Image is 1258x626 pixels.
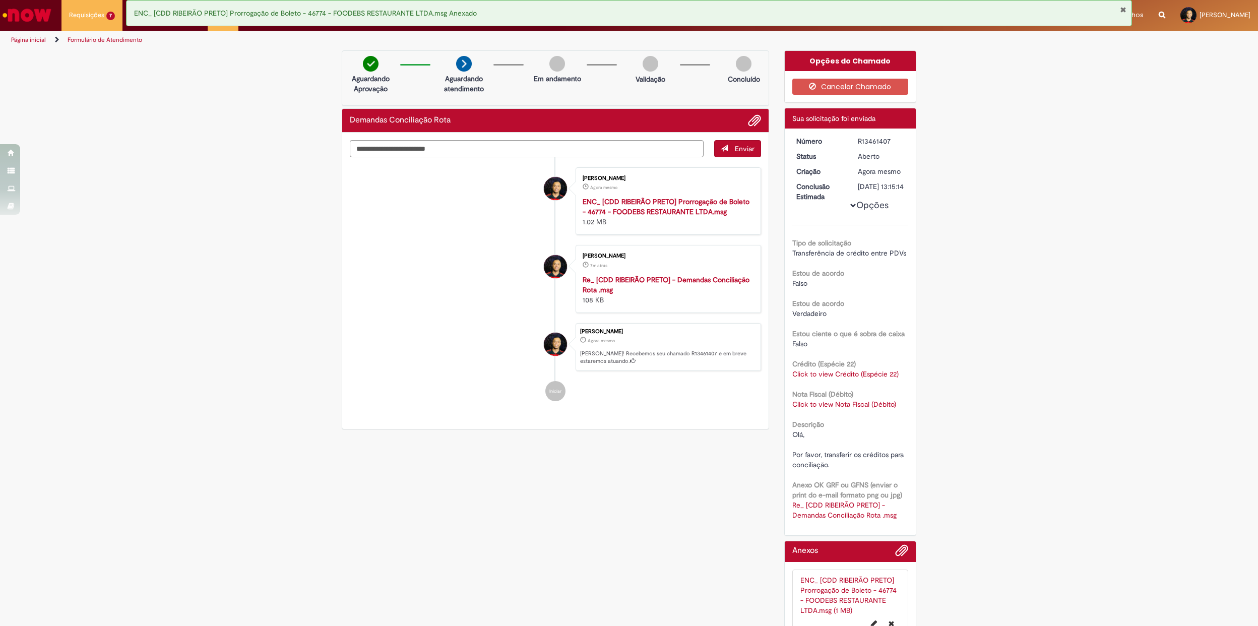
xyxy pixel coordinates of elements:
[590,184,617,191] span: Agora mesmo
[350,116,451,125] h2: Demandas Conciliação Rota Histórico de tíquete
[792,339,807,348] span: Falso
[748,114,761,127] button: Adicionar anexos
[858,167,901,176] span: Agora mesmo
[583,175,750,181] div: [PERSON_NAME]
[792,299,844,308] b: Estou de acordo
[350,140,704,158] textarea: Digite sua mensagem aqui...
[350,323,761,371] li: Luis Gabriel dos Reis Camargo
[858,166,905,176] div: 29/08/2025 10:15:09
[792,279,807,288] span: Falso
[789,151,851,161] dt: Status
[792,430,906,469] span: Olá, Por favor, transferir os créditos para conciliação.
[69,10,104,20] span: Requisições
[588,338,615,344] span: Agora mesmo
[858,167,901,176] time: 29/08/2025 10:15:09
[792,114,875,123] span: Sua solicitação foi enviada
[792,309,827,318] span: Verdadeiro
[858,136,905,146] div: R13461407
[800,576,897,615] a: ENC_ [CDD RIBEIRÃO PRETO] Prorrogação de Boleto - 46774 - FOODEBS RESTAURANTE LTDA.msg (1 MB)
[636,74,665,84] p: Validação
[590,263,607,269] span: 7m atrás
[106,12,115,20] span: 7
[792,359,856,368] b: Crédito (Espécie 22)
[792,480,902,499] b: Anexo OK GRF ou GFNS (enviar o print do e-mail formato png ou jpg)
[785,51,916,71] div: Opções do Chamado
[858,151,905,161] div: Aberto
[714,140,761,157] button: Enviar
[1120,6,1126,14] button: Fechar Notificação
[583,197,750,227] div: 1.02 MB
[792,238,851,247] b: Tipo de solicitação
[549,56,565,72] img: img-circle-grey.png
[858,181,905,192] div: [DATE] 13:15:14
[1200,11,1250,19] span: [PERSON_NAME]
[590,184,617,191] time: 29/08/2025 10:15:06
[580,329,756,335] div: [PERSON_NAME]
[456,56,472,72] img: arrow-next.png
[792,390,853,399] b: Nota Fiscal (Débito)
[792,269,844,278] b: Estou de acordo
[792,79,909,95] button: Cancelar Chamado
[792,329,905,338] b: Estou ciente o que é sobra de caixa
[583,253,750,259] div: [PERSON_NAME]
[439,74,488,94] p: Aguardando atendimento
[792,500,897,520] a: Download de Re_ [CDD RIBEIRÃO PRETO] - Demandas Conciliação Rota .msg
[534,74,581,84] p: Em andamento
[134,9,477,18] span: ENC_ [CDD RIBEIRÃO PRETO] Prorrogação de Boleto - 46774 - FOODEBS RESTAURANTE LTDA.msg Anexado
[590,263,607,269] time: 29/08/2025 10:07:50
[789,166,851,176] dt: Criação
[580,350,756,365] p: [PERSON_NAME]! Recebemos seu chamado R13461407 e em breve estaremos atuando.
[583,275,750,305] div: 108 KB
[792,248,906,258] span: Transferência de crédito entre PDVs
[792,369,899,379] a: Click to view Crédito (Espécie 22)
[735,144,754,153] span: Enviar
[895,544,908,562] button: Adicionar anexos
[792,546,818,555] h2: Anexos
[588,338,615,344] time: 29/08/2025 10:15:09
[544,255,567,278] div: Luis Gabriel dos Reis Camargo
[792,400,896,409] a: Click to view Nota Fiscal (Débito)
[792,420,824,429] b: Descrição
[363,56,379,72] img: check-circle-green.png
[583,275,749,294] a: Re_ [CDD RIBEIRÃO PRETO] - Demandas Conciliação Rota .msg
[8,31,831,49] ul: Trilhas de página
[68,36,142,44] a: Formulário de Atendimento
[643,56,658,72] img: img-circle-grey.png
[736,56,751,72] img: img-circle-grey.png
[728,74,760,84] p: Concluído
[350,157,761,411] ul: Histórico de tíquete
[544,177,567,200] div: Luis Gabriel dos Reis Camargo
[789,181,851,202] dt: Conclusão Estimada
[346,74,395,94] p: Aguardando Aprovação
[11,36,46,44] a: Página inicial
[544,333,567,356] div: Luis Gabriel dos Reis Camargo
[789,136,851,146] dt: Número
[1,5,53,25] img: ServiceNow
[583,197,749,216] a: ENC_ [CDD RIBEIRÃO PRETO] Prorrogação de Boleto - 46774 - FOODEBS RESTAURANTE LTDA.msg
